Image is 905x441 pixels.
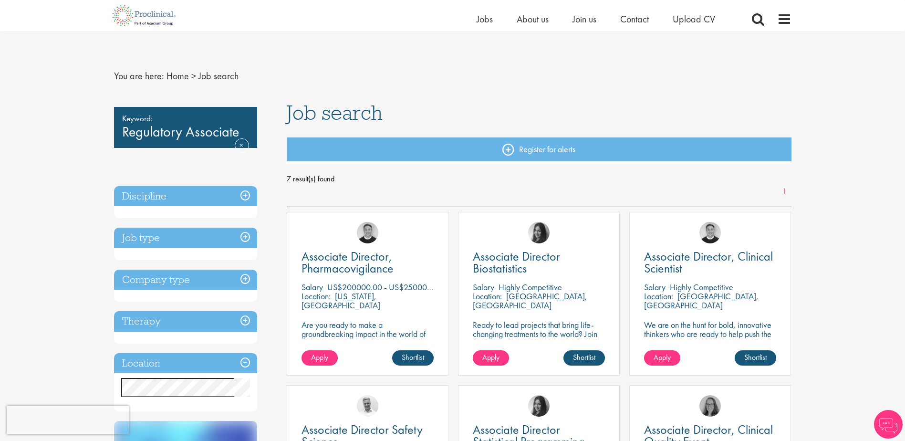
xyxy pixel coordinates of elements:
[114,353,257,374] h3: Location
[699,395,721,417] img: Ingrid Aymes
[392,350,434,366] a: Shortlist
[166,70,189,82] a: breadcrumb link
[357,395,378,417] img: Joshua Bye
[644,248,773,276] span: Associate Director, Clinical Scientist
[327,282,479,293] p: US$200000.00 - US$250000.00 per annum
[517,13,549,25] a: About us
[302,251,434,274] a: Associate Director, Pharmacovigilance
[528,222,550,243] img: Heidi Hennigan
[735,350,776,366] a: Shortlist
[7,406,129,434] iframe: reCAPTCHA
[302,291,380,311] p: [US_STATE], [GEOGRAPHIC_DATA]
[644,251,776,274] a: Associate Director, Clinical Scientist
[114,270,257,290] h3: Company type
[644,282,666,293] span: Salary
[287,100,383,126] span: Job search
[287,172,791,186] span: 7 result(s) found
[670,282,733,293] p: Highly Competitive
[191,70,196,82] span: >
[287,137,791,161] a: Register for alerts
[302,248,394,276] span: Associate Director, Pharmacovigilance
[114,107,257,148] div: Regulatory Associate
[563,350,605,366] a: Shortlist
[482,352,499,362] span: Apply
[620,13,649,25] a: Contact
[473,291,587,311] p: [GEOGRAPHIC_DATA], [GEOGRAPHIC_DATA]
[473,291,502,302] span: Location:
[644,350,680,366] a: Apply
[644,320,776,357] p: We are on the hunt for bold, innovative thinkers who are ready to help push the boundaries of sci...
[499,282,562,293] p: Highly Competitive
[473,251,605,274] a: Associate Director Biostatistics
[311,352,328,362] span: Apply
[302,350,338,366] a: Apply
[473,282,494,293] span: Salary
[473,248,560,276] span: Associate Director Biostatistics
[673,13,715,25] a: Upload CV
[302,291,331,302] span: Location:
[477,13,493,25] a: Jobs
[114,186,257,207] h3: Discipline
[699,222,721,243] img: Bo Forsen
[235,138,249,166] a: Remove
[302,320,434,366] p: Are you ready to make a groundbreaking impact in the world of biotechnology? Join a growing compa...
[473,320,605,366] p: Ready to lead projects that bring life-changing treatments to the world? Join our client at the f...
[874,410,903,439] img: Chatbot
[528,395,550,417] img: Heidi Hennigan
[654,352,671,362] span: Apply
[114,70,164,82] span: You are here:
[473,350,509,366] a: Apply
[114,311,257,332] h3: Therapy
[778,186,791,197] a: 1
[302,282,323,293] span: Salary
[644,291,673,302] span: Location:
[644,291,759,311] p: [GEOGRAPHIC_DATA], [GEOGRAPHIC_DATA]
[198,70,239,82] span: Job search
[114,228,257,248] h3: Job type
[572,13,596,25] a: Join us
[357,222,378,243] img: Bo Forsen
[122,112,249,125] span: Keyword:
